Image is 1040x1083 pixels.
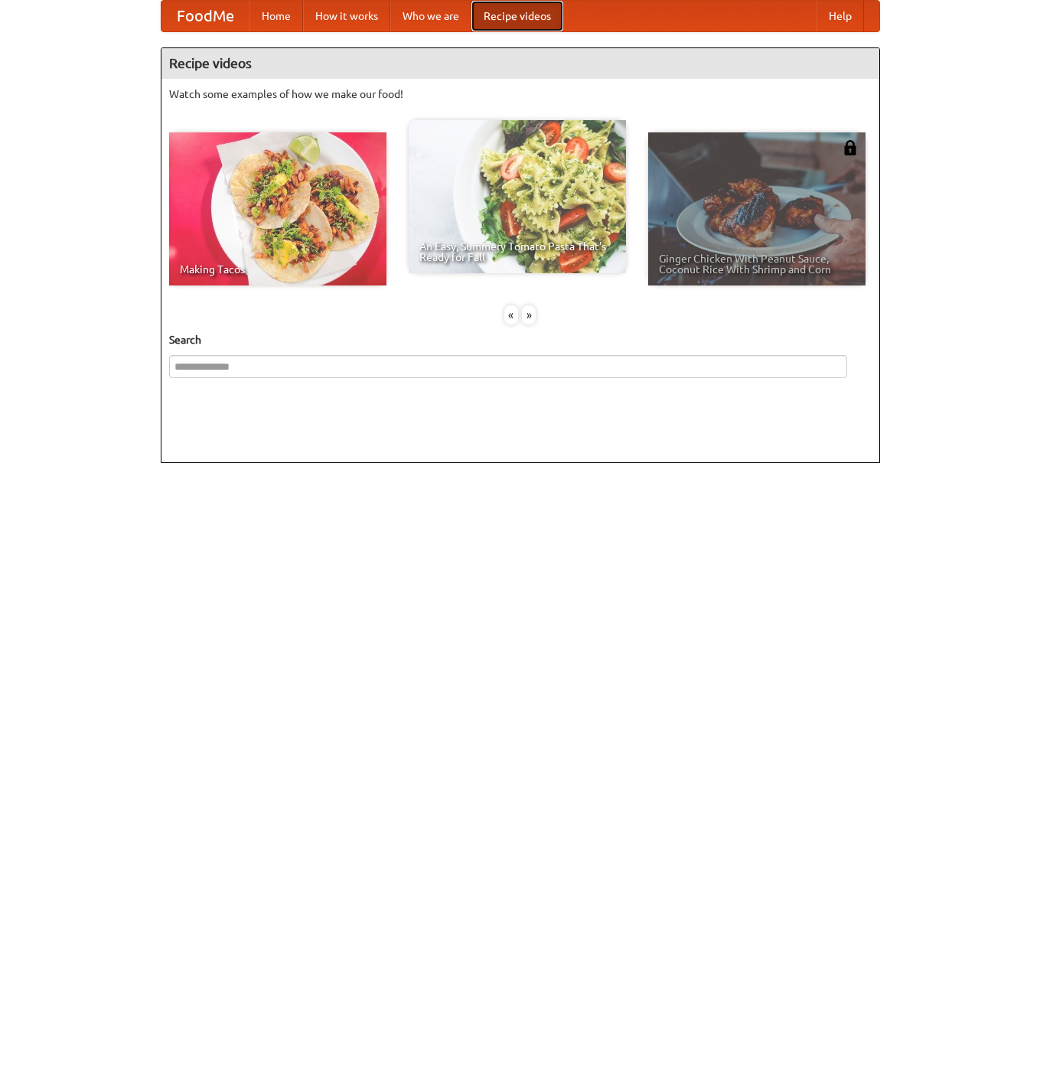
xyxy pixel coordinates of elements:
a: FoodMe [161,1,249,31]
a: Making Tacos [169,132,386,285]
h4: Recipe videos [161,48,879,79]
img: 483408.png [843,140,858,155]
p: Watch some examples of how we make our food! [169,86,872,102]
a: An Easy, Summery Tomato Pasta That's Ready for Fall [409,120,626,273]
a: Who we are [390,1,471,31]
span: An Easy, Summery Tomato Pasta That's Ready for Fall [419,241,615,263]
a: Home [249,1,303,31]
a: Recipe videos [471,1,563,31]
a: How it works [303,1,390,31]
span: Making Tacos [180,264,376,275]
div: « [504,305,518,325]
a: Help [817,1,864,31]
h5: Search [169,332,872,347]
div: » [522,305,536,325]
